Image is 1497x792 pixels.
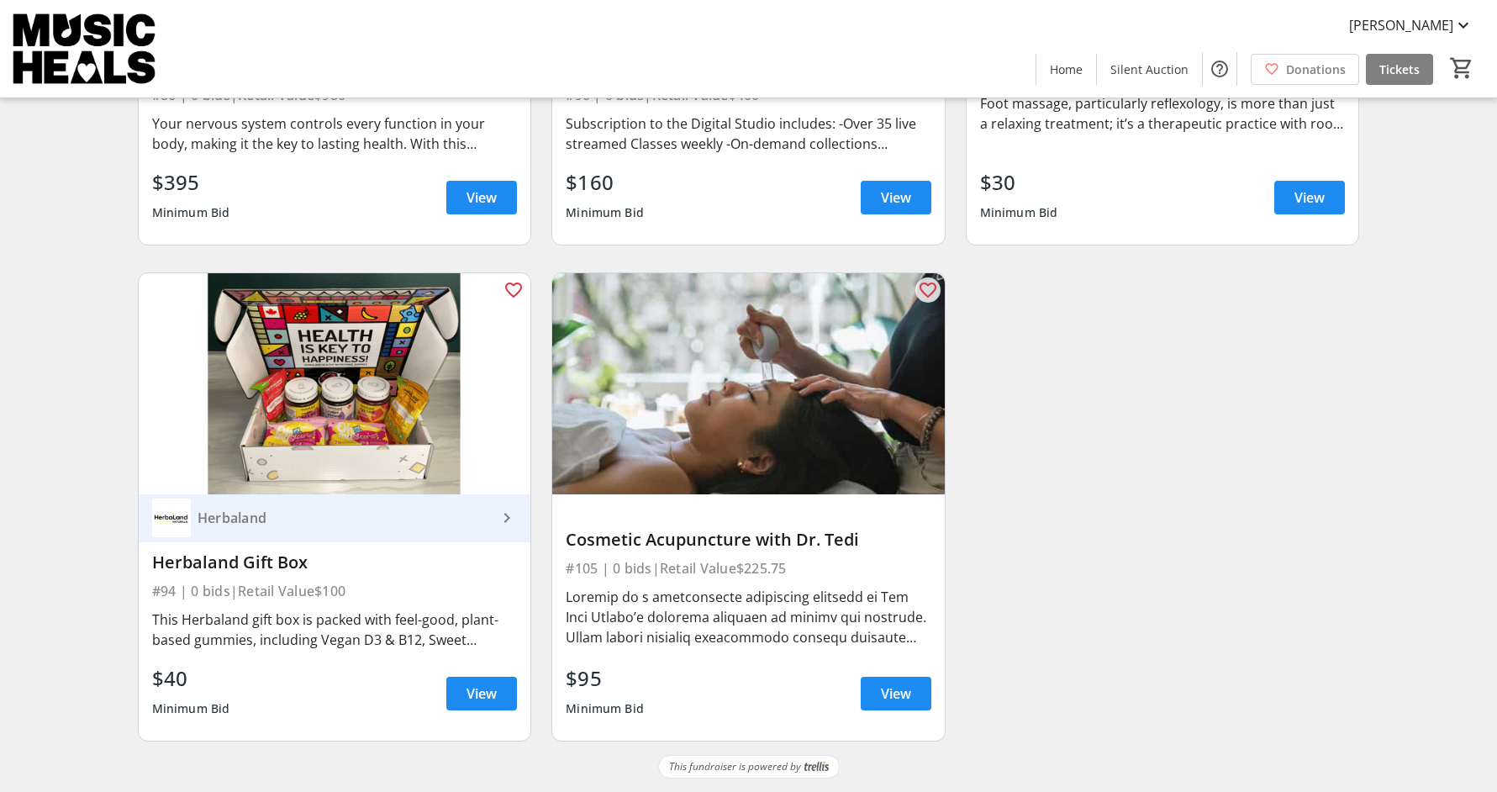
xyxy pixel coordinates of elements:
div: $95 [566,663,644,694]
a: HerbalandHerbaland [139,494,531,542]
mat-icon: keyboard_arrow_right [497,508,517,528]
a: View [1274,181,1345,214]
div: #94 | 0 bids | Retail Value $100 [152,579,518,603]
img: Music Heals Charitable Foundation's Logo [10,7,160,91]
a: Tickets [1366,54,1433,85]
div: Foot massage, particularly reflexology, is more than just a relaxing treatment; it’s a therapeuti... [980,93,1346,134]
div: #105 | 0 bids | Retail Value $225.75 [566,557,931,580]
span: View [466,187,497,208]
span: View [466,684,497,704]
button: Help [1203,52,1236,86]
span: Silent Auction [1110,61,1189,78]
div: Minimum Bid [152,694,230,724]
div: Loremip do s ametconsecte adipiscing elitsedd ei Tem Inci Utlabo’e dolorema aliquaen ad minimv qu... [566,587,931,647]
a: View [861,677,931,710]
div: Minimum Bid [980,198,1058,228]
div: $395 [152,167,230,198]
div: Subscription to the Digital Studio includes: -Over 35 live streamed Classes weekly -On-demand col... [566,114,931,154]
a: Home [1036,54,1096,85]
a: Silent Auction [1097,54,1202,85]
div: $30 [980,167,1058,198]
button: Cart [1447,53,1477,83]
button: [PERSON_NAME] [1336,12,1487,39]
div: This Herbaland gift box is packed with feel-good, plant-based gummies, including Vegan D3 & B12, ... [152,610,518,650]
a: Donations [1251,54,1359,85]
div: Your nervous system controls every function in your body, making it the key to lasting health. Wi... [152,114,518,154]
span: Home [1050,61,1083,78]
span: This fundraiser is powered by [669,759,801,774]
mat-icon: favorite_outline [503,280,524,300]
img: Cosmetic Acupuncture with Dr. Tedi [552,273,945,494]
span: View [881,187,911,208]
div: Herbaland [191,510,498,526]
img: Trellis Logo [804,761,829,773]
img: Herbaland [152,499,191,537]
div: $40 [152,663,230,694]
div: $160 [566,167,644,198]
a: View [446,181,517,214]
div: Herbaland Gift Box [152,552,518,573]
div: Minimum Bid [152,198,230,228]
span: View [1294,187,1325,208]
div: Cosmetic Acupuncture with Dr. Tedi [566,530,931,550]
span: View [881,684,911,704]
span: [PERSON_NAME] [1349,15,1453,35]
div: Minimum Bid [566,198,644,228]
a: View [446,677,517,710]
img: Herbaland Gift Box [139,273,531,494]
span: Donations [1286,61,1346,78]
a: View [861,181,931,214]
mat-icon: favorite_outline [918,280,938,300]
span: Tickets [1379,61,1420,78]
div: Minimum Bid [566,694,644,724]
